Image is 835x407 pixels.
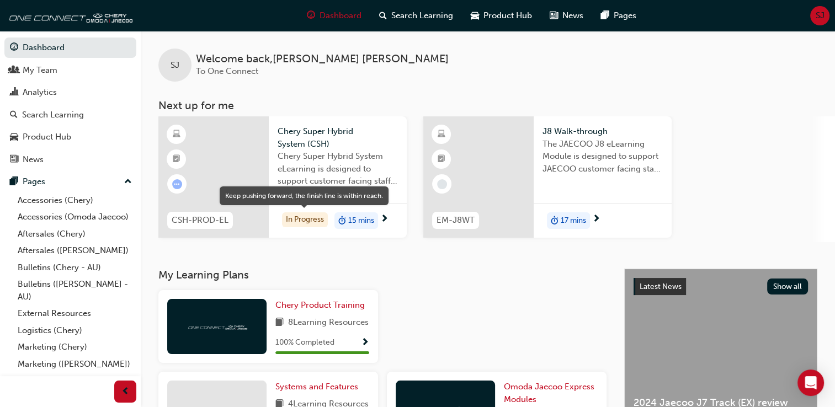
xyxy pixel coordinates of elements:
[810,6,829,25] button: SJ
[4,82,136,103] a: Analytics
[320,9,361,22] span: Dashboard
[187,321,247,331] img: oneconnect
[141,99,835,112] h3: Next up for me
[307,9,315,23] span: guage-icon
[282,212,328,227] div: In Progress
[124,175,132,189] span: up-icon
[275,336,334,349] span: 100 % Completed
[13,339,136,356] a: Marketing (Chery)
[275,382,358,392] span: Systems and Features
[767,279,809,294] button: Show all
[541,4,592,27] a: news-iconNews
[4,172,136,192] button: Pages
[173,152,180,167] span: booktick-icon
[361,336,369,350] button: Show Progress
[10,110,18,120] span: search-icon
[561,215,586,227] span: 17 mins
[171,59,179,72] span: SJ
[288,316,369,330] span: 8 Learning Resources
[471,9,479,23] span: car-icon
[504,382,594,404] span: Omoda Jaecoo Express Modules
[158,269,607,281] h3: My Learning Plans
[348,215,374,227] span: 15 mins
[562,9,583,22] span: News
[23,86,57,99] div: Analytics
[797,369,824,396] div: Open Intercom Messenger
[10,66,18,76] span: people-icon
[438,127,445,142] span: learningResourceType_ELEARNING-icon
[4,127,136,147] a: Product Hub
[634,278,808,296] a: Latest NewsShow all
[23,153,44,166] div: News
[13,192,136,209] a: Accessories (Chery)
[278,150,398,188] span: Chery Super Hybrid System eLearning is designed to support customer facing staff with the underst...
[483,9,532,22] span: Product Hub
[23,131,71,143] div: Product Hub
[10,88,18,98] span: chart-icon
[10,43,18,53] span: guage-icon
[13,259,136,276] a: Bulletins (Chery - AU)
[437,214,475,227] span: EM-J8WT
[614,9,636,22] span: Pages
[158,116,407,238] a: CSH-PROD-ELChery Super Hybrid System (CSH)Chery Super Hybrid System eLearning is designed to supp...
[551,213,559,228] span: duration-icon
[23,175,45,188] div: Pages
[13,305,136,322] a: External Resources
[543,125,663,138] span: J8 Walk-through
[22,109,84,121] div: Search Learning
[462,4,541,27] a: car-iconProduct Hub
[379,9,387,23] span: search-icon
[13,208,136,226] a: Accessories (Omoda Jaecoo)
[380,215,389,224] span: next-icon
[10,177,18,187] span: pages-icon
[13,276,136,305] a: Bulletins ([PERSON_NAME] - AU)
[275,316,284,330] span: book-icon
[278,125,398,150] span: Chery Super Hybrid System (CSH)
[13,226,136,243] a: Aftersales (Chery)
[121,385,130,399] span: prev-icon
[13,372,136,389] a: All Pages
[504,381,598,405] a: Omoda Jaecoo Express Modules
[172,179,182,189] span: learningRecordVerb_ATTEMPT-icon
[298,4,370,27] a: guage-iconDashboard
[592,215,600,224] span: next-icon
[4,60,136,81] a: My Team
[196,66,258,76] span: To One Connect
[423,116,672,238] a: EM-J8WTJ8 Walk-throughThe JAECOO J8 eLearning Module is designed to support JAECOO customer facin...
[601,9,609,23] span: pages-icon
[196,53,449,66] span: Welcome back , [PERSON_NAME] [PERSON_NAME]
[13,322,136,339] a: Logistics (Chery)
[391,9,453,22] span: Search Learning
[4,35,136,172] button: DashboardMy TeamAnalyticsSearch LearningProduct HubNews
[23,64,57,77] div: My Team
[172,214,228,227] span: CSH-PROD-EL
[225,191,383,201] div: Keep pushing forward, the finish line is within reach.
[438,152,445,167] span: booktick-icon
[275,381,363,393] a: Systems and Features
[10,155,18,165] span: news-icon
[550,9,558,23] span: news-icon
[4,38,136,58] a: Dashboard
[370,4,462,27] a: search-iconSearch Learning
[13,356,136,373] a: Marketing ([PERSON_NAME])
[592,4,645,27] a: pages-iconPages
[338,213,346,228] span: duration-icon
[4,105,136,125] a: Search Learning
[275,300,365,310] span: Chery Product Training
[4,149,136,170] a: News
[361,338,369,348] span: Show Progress
[543,138,663,175] span: The JAECOO J8 eLearning Module is designed to support JAECOO customer facing staff with the produ...
[173,127,180,142] span: learningResourceType_ELEARNING-icon
[437,179,447,189] span: learningRecordVerb_NONE-icon
[6,4,132,26] img: oneconnect
[816,9,825,22] span: SJ
[640,282,682,291] span: Latest News
[13,242,136,259] a: Aftersales ([PERSON_NAME])
[275,299,369,312] a: Chery Product Training
[10,132,18,142] span: car-icon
